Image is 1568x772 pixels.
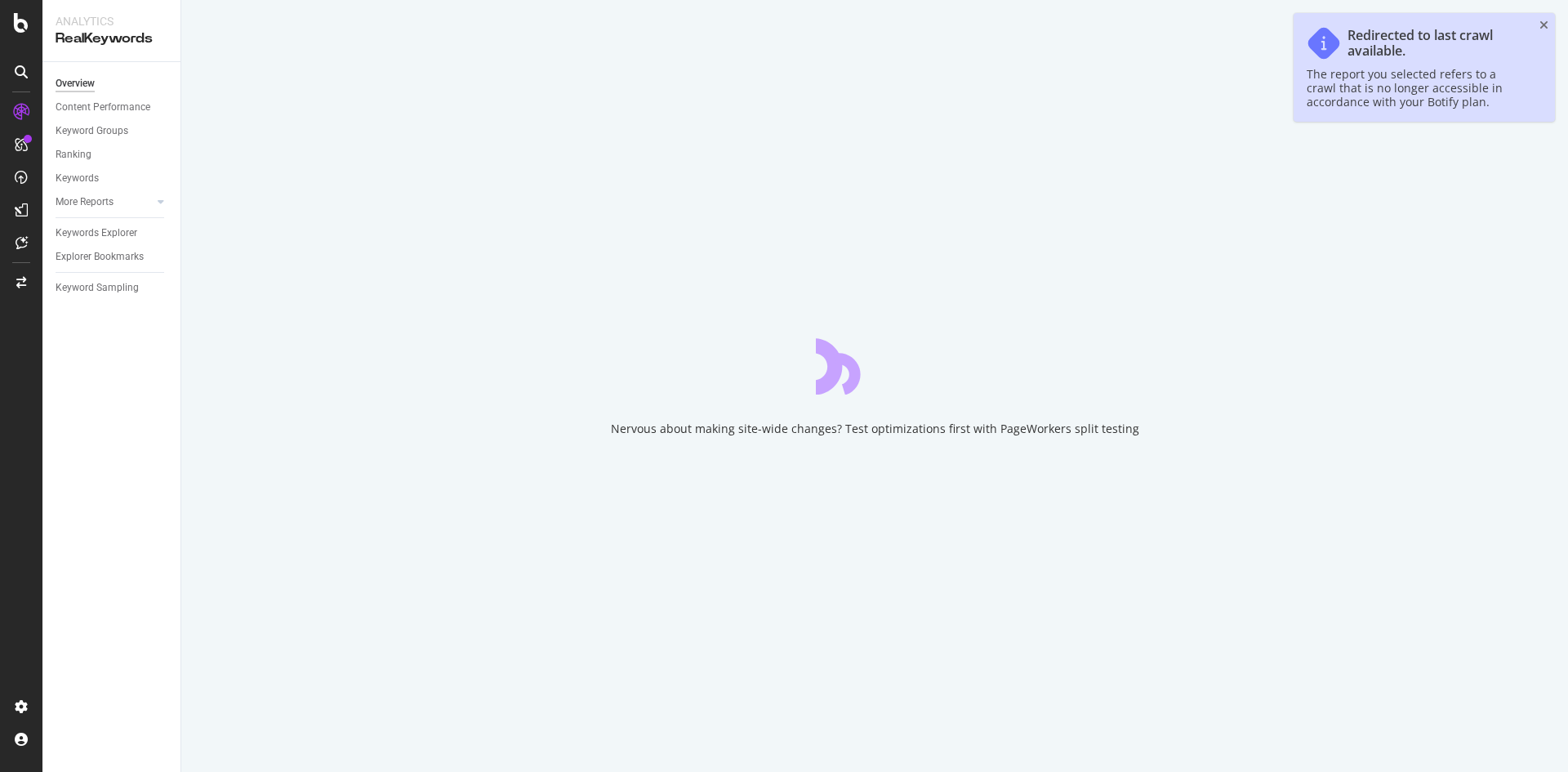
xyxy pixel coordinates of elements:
div: Nervous about making site-wide changes? Test optimizations first with PageWorkers split testing [611,421,1139,437]
div: Analytics [56,13,167,29]
div: Keywords Explorer [56,225,137,242]
a: More Reports [56,194,153,211]
a: Keyword Groups [56,123,169,140]
div: Keyword Groups [56,123,128,140]
div: RealKeywords [56,29,167,48]
div: Redirected to last crawl available. [1347,28,1526,59]
a: Explorer Bookmarks [56,248,169,266]
div: Keyword Sampling [56,279,139,297]
a: Keywords [56,170,169,187]
div: close toast [1539,20,1548,31]
div: Keywords [56,170,99,187]
a: Keyword Sampling [56,279,169,297]
div: More Reports [56,194,114,211]
div: The report you selected refers to a crawl that is no longer accessible in accordance with your Bo... [1307,67,1526,109]
a: Keywords Explorer [56,225,169,242]
div: Content Performance [56,99,150,116]
a: Content Performance [56,99,169,116]
div: animation [816,336,933,395]
div: Ranking [56,146,91,163]
a: Ranking [56,146,169,163]
a: Overview [56,75,169,92]
div: Explorer Bookmarks [56,248,144,266]
div: Overview [56,75,95,92]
